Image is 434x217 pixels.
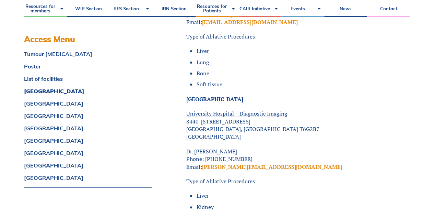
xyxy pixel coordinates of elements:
li: Liver [196,47,359,55]
p: Type of Ablative Procedures: [186,33,359,40]
a: [GEOGRAPHIC_DATA] [24,88,152,94]
p: 8440-[STREET_ADDRESS] [GEOGRAPHIC_DATA], [GEOGRAPHIC_DATA] T6G2B7 [GEOGRAPHIC_DATA] [186,110,359,141]
a: Tumour [MEDICAL_DATA] [24,51,152,57]
a: [EMAIL_ADDRESS][DOMAIN_NAME] [202,18,297,26]
a: [GEOGRAPHIC_DATA] [24,113,152,119]
a: Poster [24,64,152,69]
li: Soft tissue [196,80,359,88]
a: [GEOGRAPHIC_DATA] [24,150,152,156]
a: [GEOGRAPHIC_DATA] [24,138,152,143]
li: Bone [196,69,359,77]
a: [GEOGRAPHIC_DATA] [24,175,152,181]
a: [PERSON_NAME][EMAIL_ADDRESS][DOMAIN_NAME] [202,163,342,171]
span: University Hospital – Diagnostic Imaging [186,110,287,117]
li: Lung [196,58,359,66]
a: List of facilities [24,76,152,82]
li: Liver [196,192,359,199]
a: [GEOGRAPHIC_DATA] [24,126,152,131]
li: Kidney [196,203,359,211]
p: Type of Ablative Procedures: [186,177,359,185]
strong: [GEOGRAPHIC_DATA] [186,95,243,103]
a: [GEOGRAPHIC_DATA] [24,163,152,168]
h3: Access Menu [24,34,152,44]
p: Dr. [PERSON_NAME] Phone: [PHONE_NUMBER] Email: [186,148,359,171]
a: [GEOGRAPHIC_DATA] [24,101,152,106]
